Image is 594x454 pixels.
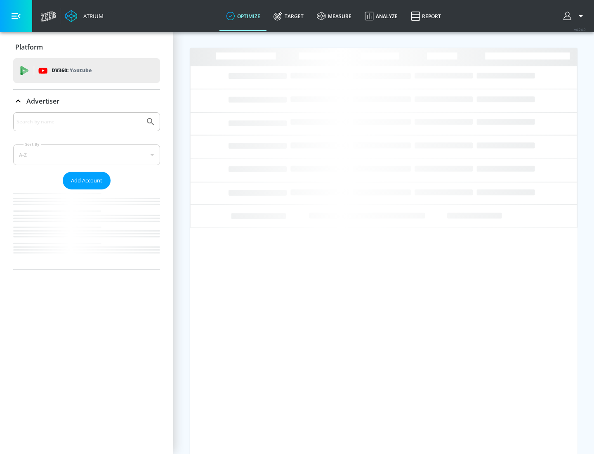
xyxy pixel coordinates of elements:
p: Advertiser [26,97,59,106]
button: Add Account [63,172,111,189]
div: Advertiser [13,90,160,113]
p: Youtube [70,66,92,75]
a: Analyze [358,1,404,31]
div: Advertiser [13,112,160,270]
a: optimize [219,1,267,31]
div: A-Z [13,144,160,165]
span: Add Account [71,176,102,185]
div: DV360: Youtube [13,58,160,83]
label: Sort By [24,142,41,147]
div: Atrium [80,12,104,20]
a: Atrium [65,10,104,22]
span: v 4.24.0 [574,27,586,32]
div: Platform [13,35,160,59]
input: Search by name [16,116,141,127]
p: Platform [15,43,43,52]
nav: list of Advertiser [13,189,160,270]
p: DV360: [52,66,92,75]
a: Target [267,1,310,31]
a: measure [310,1,358,31]
a: Report [404,1,448,31]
